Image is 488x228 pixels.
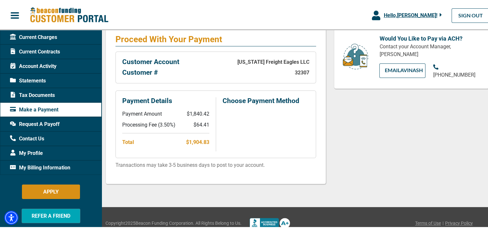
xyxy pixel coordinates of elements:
[10,33,57,40] span: Current Charges
[115,33,222,43] p: Proceed With Your Payment
[237,57,309,68] p: [US_STATE] Freight Eagles LLC
[122,57,179,65] p: Customer Account
[122,121,175,127] p: Processing Fee ( 3.50% )
[22,208,80,222] button: REFER A FRIEND
[223,110,300,144] iframe: PayPal
[186,138,209,145] p: $1,904.83
[379,33,479,42] p: Would You Like to Pay via ACH?
[122,138,134,145] p: Total
[415,219,441,226] a: Terms of Use
[10,119,60,127] span: Request A Payoff
[105,219,242,226] span: Copyright 2025 Beacon Funding Corporation. All Rights Belong to Us.
[10,76,46,84] span: Statements
[433,62,479,78] a: [PHONE_NUMBER]
[379,62,425,77] a: EMAILAvinash
[433,71,475,77] span: [PHONE_NUMBER]
[10,105,58,113] span: Make a Payment
[122,96,209,104] p: Payment Details
[10,90,55,98] span: Tax Documents
[383,11,437,17] span: Hello, [PERSON_NAME] !
[4,210,18,224] div: Accessibility Menu
[379,42,479,57] p: Contact your Account Manager, [PERSON_NAME]
[10,62,56,69] span: Account Activity
[115,160,316,168] p: Transactions may take 3-5 business days to post to your account.
[250,217,290,227] img: Better Bussines Beareau logo A+
[122,68,158,76] p: Customer #
[216,96,303,104] p: Choose Payment Method
[443,219,443,226] span: |
[187,110,209,116] p: $1,840.42
[341,42,370,69] img: customer-service.png
[22,184,80,198] button: APPLY
[10,134,44,142] span: Contact Us
[10,148,43,156] span: My Profile
[10,47,60,55] span: Current Contracts
[122,110,162,116] p: Payment Amount
[194,121,209,127] p: $64.41
[30,6,108,23] img: Beacon Funding Customer Portal Logo
[10,163,70,171] span: My Billing Information
[445,219,473,226] a: Privacy Policy
[295,68,309,76] p: 32307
